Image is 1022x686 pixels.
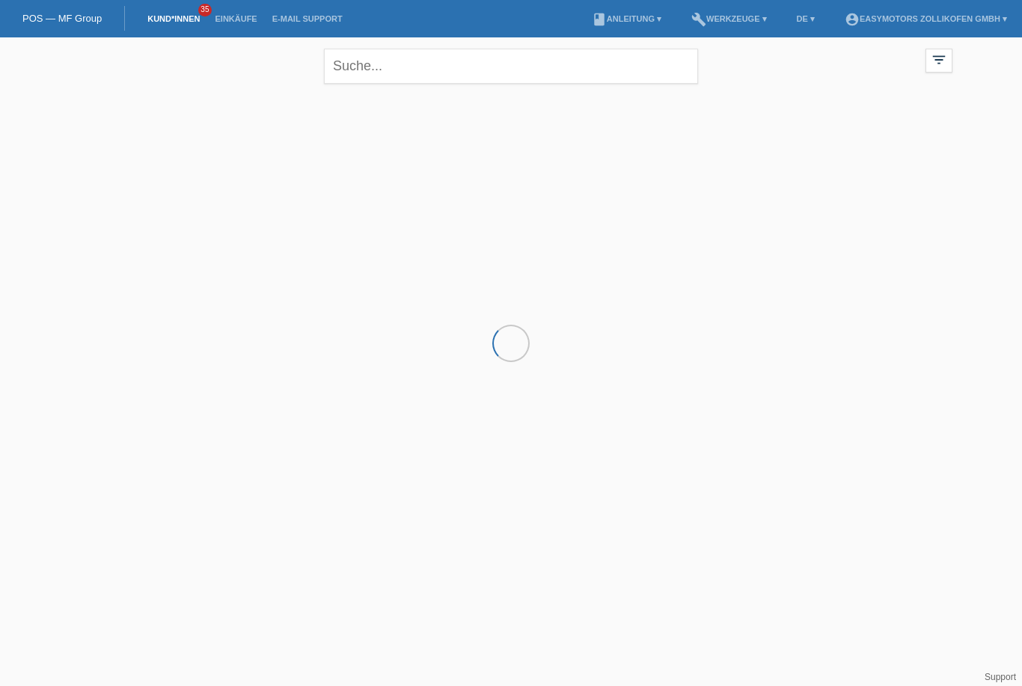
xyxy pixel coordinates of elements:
[198,4,212,16] span: 35
[22,13,102,24] a: POS — MF Group
[684,14,774,23] a: buildWerkzeuge ▾
[584,14,669,23] a: bookAnleitung ▾
[691,12,706,27] i: build
[985,672,1016,682] a: Support
[140,14,207,23] a: Kund*innen
[324,49,698,84] input: Suche...
[592,12,607,27] i: book
[265,14,350,23] a: E-Mail Support
[207,14,264,23] a: Einkäufe
[845,12,860,27] i: account_circle
[789,14,822,23] a: DE ▾
[837,14,1015,23] a: account_circleEasymotors Zollikofen GmbH ▾
[931,52,947,68] i: filter_list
